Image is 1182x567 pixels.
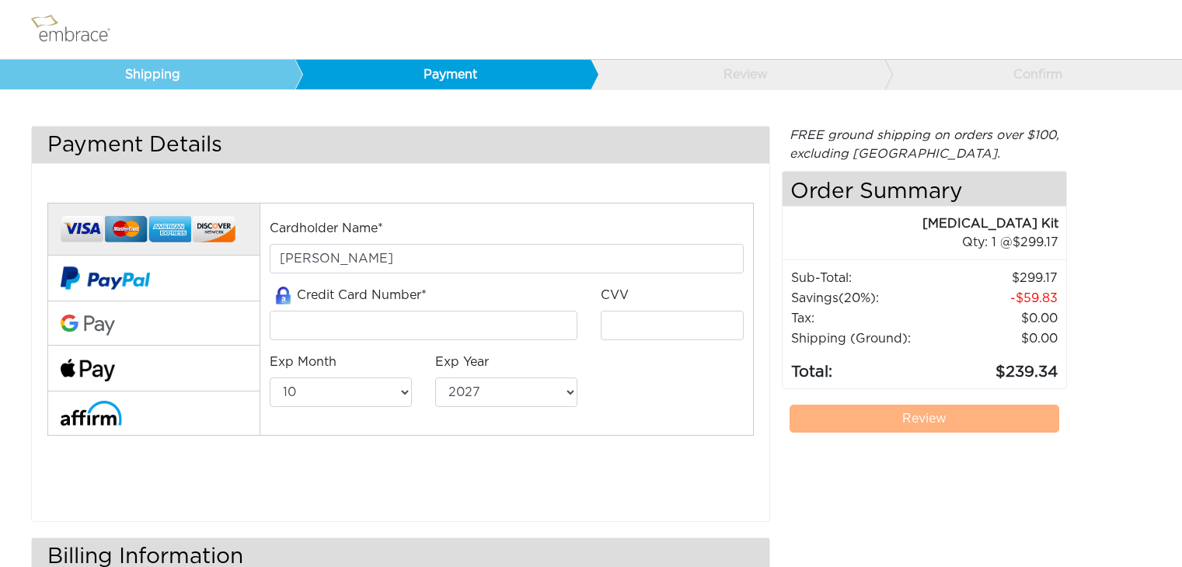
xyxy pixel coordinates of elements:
[938,329,1059,349] td: $0.00
[802,233,1059,252] div: 1 @
[938,268,1059,288] td: 299.17
[839,292,876,304] span: (20%)
[270,286,427,305] label: Credit Card Number*
[435,353,489,371] label: Exp Year
[270,287,297,304] img: amazon-lock.png
[938,288,1059,308] td: 59.83
[783,172,1067,207] h4: Order Summary
[938,308,1059,329] td: 0.00
[270,353,336,371] label: Exp Month
[295,60,590,89] a: Payment
[61,401,122,425] img: affirm-logo.svg
[590,60,885,89] a: Review
[270,219,383,238] label: Cardholder Name*
[790,349,938,384] td: Total:
[32,127,769,163] h3: Payment Details
[790,329,938,349] td: Shipping (Ground):
[790,308,938,329] td: Tax:
[790,405,1060,433] a: Review
[938,349,1059,384] td: 239.34
[61,315,115,336] img: Google-Pay-Logo.svg
[790,288,938,308] td: Savings :
[61,256,150,301] img: paypal-v2.png
[782,126,1068,163] div: FREE ground shipping on orders over $100, excluding [GEOGRAPHIC_DATA].
[27,10,128,49] img: logo.png
[601,286,629,304] label: CVV
[790,268,938,288] td: Sub-Total:
[783,214,1059,233] div: [MEDICAL_DATA] Kit
[884,60,1180,89] a: Confirm
[1013,236,1058,249] span: 299.17
[61,211,235,248] img: credit-cards.png
[61,359,115,381] img: fullApplePay.png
